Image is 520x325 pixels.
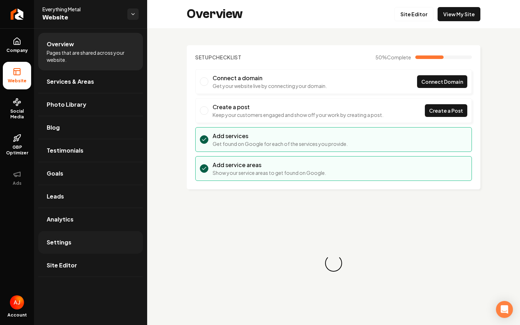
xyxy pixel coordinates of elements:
span: Testimonials [47,146,83,155]
span: Website [5,78,29,84]
h3: Add services [213,132,348,140]
span: Services & Areas [47,77,94,86]
span: Overview [47,40,74,48]
img: Rebolt Logo [11,8,24,20]
p: Get your website live by connecting your domain. [213,82,327,89]
span: Settings [47,238,71,247]
span: Ads [10,181,24,186]
span: Connect Domain [421,78,463,85]
button: Open user button [10,295,24,309]
a: Services & Areas [38,70,143,93]
span: Pages that are shared across your website. [47,49,134,63]
h3: Add service areas [213,161,326,169]
span: Blog [47,123,60,132]
span: GBP Optimizer [3,144,31,156]
div: Loading [322,252,345,275]
span: Goals [47,169,63,178]
span: Setup [195,54,212,60]
a: Blog [38,116,143,139]
a: View My Site [438,7,480,21]
a: Settings [38,231,143,254]
p: Show your service areas to get found on Google. [213,169,326,176]
a: Photo Library [38,93,143,116]
div: Open Intercom Messenger [496,301,513,318]
a: Testimonials [38,139,143,162]
a: Connect Domain [417,75,467,88]
a: GBP Optimizer [3,128,31,161]
button: Ads [3,164,31,192]
a: Create a Post [425,104,467,117]
span: Create a Post [429,107,463,114]
h2: Checklist [195,54,242,61]
a: Analytics [38,208,143,231]
span: Everything Metal [42,6,122,13]
a: Site Editor [394,7,433,21]
a: Social Media [3,92,31,125]
h2: Overview [187,7,243,21]
span: 50 % [375,54,411,61]
a: Leads [38,185,143,208]
span: Company [4,48,31,53]
span: Leads [47,192,64,201]
span: Social Media [3,108,31,120]
span: Analytics [47,215,74,224]
span: Website [42,13,122,23]
a: Site Editor [38,254,143,277]
img: Austin Jellison [10,295,24,309]
a: Company [3,31,31,59]
span: Complete [387,54,411,60]
span: Site Editor [47,261,77,270]
h3: Connect a domain [213,74,327,82]
p: Keep your customers engaged and show off your work by creating a post. [213,111,383,118]
p: Get found on Google for each of the services you provide. [213,140,348,147]
h3: Create a post [213,103,383,111]
a: Goals [38,162,143,185]
span: Account [7,312,27,318]
span: Photo Library [47,100,86,109]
